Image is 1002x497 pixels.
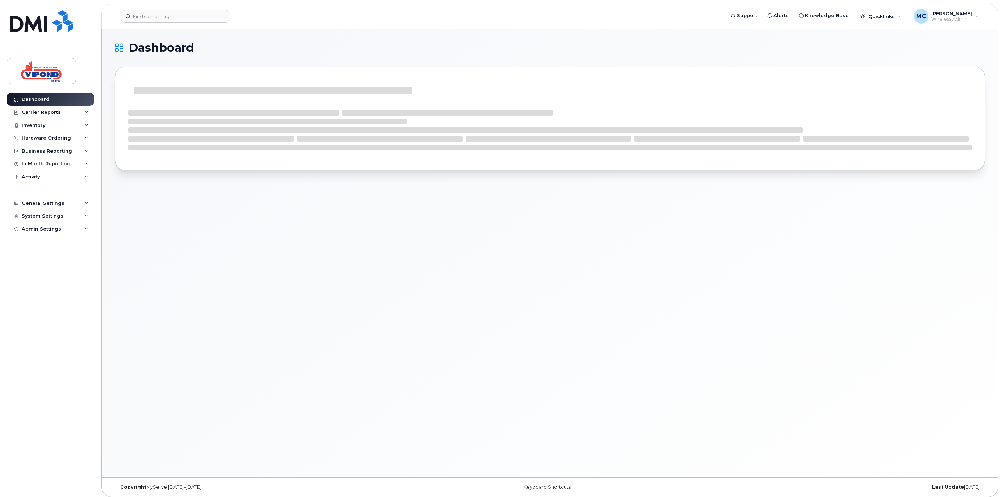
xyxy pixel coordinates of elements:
[932,484,964,490] strong: Last Update
[523,484,571,490] a: Keyboard Shortcuts
[695,484,985,490] div: [DATE]
[129,42,194,53] span: Dashboard
[120,484,146,490] strong: Copyright
[115,484,405,490] div: MyServe [DATE]–[DATE]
